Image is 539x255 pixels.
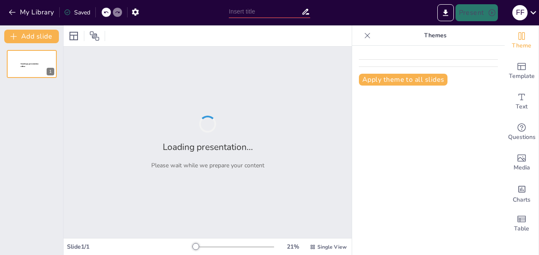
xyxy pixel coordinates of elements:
span: Position [89,31,100,41]
p: Themes [374,25,496,46]
span: Media [514,163,530,172]
div: Add ready made slides [505,56,539,86]
span: Single View [317,244,347,250]
span: Table [514,224,529,233]
div: 1 [7,50,57,78]
h2: Loading presentation... [163,141,253,153]
button: Export to PowerPoint [437,4,454,21]
span: Text [516,102,528,111]
p: Please wait while we prepare your content [151,161,264,169]
button: Present [456,4,498,21]
button: F F [512,4,528,21]
div: Layout [67,29,81,43]
input: Insert title [229,6,301,18]
div: Add text boxes [505,86,539,117]
span: Theme [512,41,531,50]
div: Add images, graphics, shapes or video [505,147,539,178]
div: Slide 1 / 1 [67,243,193,251]
button: Add slide [4,30,59,43]
div: Add a table [505,208,539,239]
div: 21 % [283,243,303,251]
span: Questions [508,133,536,142]
div: F F [512,5,528,20]
span: Template [509,72,535,81]
div: Get real-time input from your audience [505,117,539,147]
button: My Library [6,6,58,19]
div: 1 [47,68,54,75]
button: Apply theme to all slides [359,74,447,86]
span: Charts [513,195,531,205]
div: Add charts and graphs [505,178,539,208]
div: Saved [64,8,90,17]
div: Change the overall theme [505,25,539,56]
span: Sendsteps presentation editor [21,63,39,68]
